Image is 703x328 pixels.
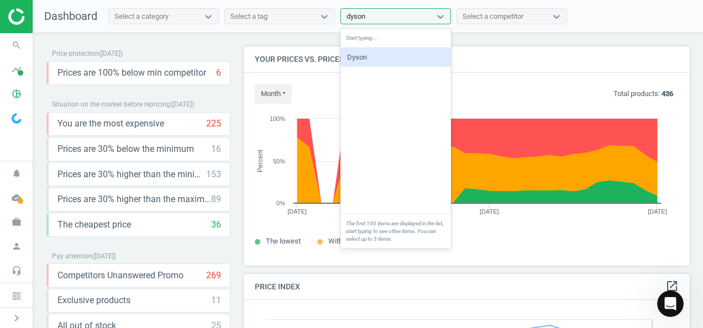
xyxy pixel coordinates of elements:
[211,294,221,306] div: 11
[99,50,123,57] span: ( [DATE] )
[480,208,499,215] tspan: [DATE]
[52,50,99,57] span: Price protection
[57,294,130,306] span: Exclusive products
[287,208,307,215] tspan: [DATE]
[57,168,206,181] span: Prices are 30% higher than the minimum
[57,219,131,231] span: The cheapest price
[211,219,221,231] div: 36
[6,163,27,184] i: notifications
[44,9,97,23] span: Dashboard
[6,59,27,80] i: timeline
[57,193,211,205] span: Prices are 30% higher than the maximal
[256,149,264,172] tspan: Percent
[255,84,292,104] button: month
[266,237,301,245] span: The lowest
[12,113,22,124] img: wGWNvw8QSZomAAAAABJRU5ErkJggg==
[648,208,667,215] tspan: [DATE]
[340,29,451,48] div: Start typing...
[170,100,194,108] span: ( [DATE] )
[340,48,451,214] div: grid
[273,158,285,165] text: 50%
[665,279,679,294] a: open_in_new
[6,260,27,281] i: headset_mic
[270,115,285,122] text: 100%
[665,279,679,293] i: open_in_new
[657,290,684,317] iframe: Intercom live chat
[10,311,23,325] i: chevron_right
[340,48,451,67] div: Dyson
[206,168,221,181] div: 153
[211,143,221,155] div: 16
[3,311,30,325] button: chevron_right
[6,35,27,56] i: search
[613,89,673,99] p: Total products:
[244,274,690,300] h4: Price Index
[211,193,221,205] div: 89
[6,187,27,208] i: cloud_done
[463,12,523,22] div: Select a competitor
[244,46,690,72] h4: Your prices vs. prices in stores you monitor
[92,252,116,260] span: ( [DATE] )
[57,269,183,282] span: Competitors Unanswered Promo
[8,8,87,25] img: ajHJNr6hYgQAAAAASUVORK5CYII=
[328,237,384,245] span: Within the market
[206,269,221,282] div: 269
[57,67,206,79] span: Prices are 100% below min competitor
[230,12,267,22] div: Select a tag
[6,236,27,257] i: person
[276,200,285,207] text: 0%
[57,118,164,130] span: You are the most expensive
[216,67,221,79] div: 6
[52,100,170,108] span: Situation on the market before repricing
[6,211,27,232] i: work
[52,252,92,260] span: Pay attention
[206,118,221,130] div: 225
[114,12,169,22] div: Select a category
[662,89,673,98] b: 436
[57,143,194,155] span: Prices are 30% below the minimum
[6,83,27,104] i: pie_chart_outlined
[340,214,451,248] div: The first 100 items are displayed in the list, start typing to see other items. You can select up...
